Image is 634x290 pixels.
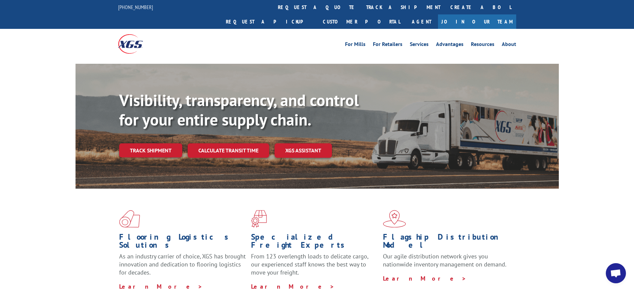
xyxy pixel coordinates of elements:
h1: Flagship Distribution Model [383,233,510,252]
h1: Specialized Freight Experts [251,233,378,252]
a: Resources [471,42,494,49]
a: Learn More > [383,275,467,282]
b: Visibility, transparency, and control for your entire supply chain. [119,90,359,130]
img: xgs-icon-flagship-distribution-model-red [383,210,406,228]
a: Services [410,42,429,49]
h1: Flooring Logistics Solutions [119,233,246,252]
a: Agent [405,14,438,29]
a: Join Our Team [438,14,516,29]
p: From 123 overlength loads to delicate cargo, our experienced staff knows the best way to move you... [251,252,378,282]
a: XGS ASSISTANT [275,143,332,158]
img: xgs-icon-total-supply-chain-intelligence-red [119,210,140,228]
a: Request a pickup [221,14,318,29]
a: Advantages [436,42,464,49]
span: As an industry carrier of choice, XGS has brought innovation and dedication to flooring logistics... [119,252,246,276]
a: Customer Portal [318,14,405,29]
a: [PHONE_NUMBER] [118,4,153,10]
a: Track shipment [119,143,182,157]
a: For Retailers [373,42,402,49]
div: Open chat [606,263,626,283]
a: About [502,42,516,49]
span: Our agile distribution network gives you nationwide inventory management on demand. [383,252,506,268]
a: For Mills [345,42,365,49]
img: xgs-icon-focused-on-flooring-red [251,210,267,228]
a: Calculate transit time [188,143,269,158]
